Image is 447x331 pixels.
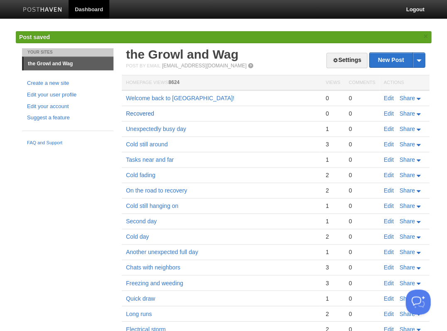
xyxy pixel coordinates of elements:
a: Edit [383,110,393,117]
a: Recovered [126,110,154,117]
span: Share [399,172,415,178]
div: 0 [349,141,375,148]
span: Share [399,295,415,301]
div: 3 [325,279,340,287]
th: Homepage Views [122,75,321,91]
div: 2 [325,233,340,240]
a: Edit [383,310,393,317]
a: Cold still hanging on [126,203,178,209]
div: 0 [349,264,375,271]
a: Welcome back to [GEOGRAPHIC_DATA]! [126,95,234,101]
span: Share [399,218,415,225]
div: 0 [349,294,375,302]
a: Chats with neighbors [126,264,180,271]
div: 0 [349,125,375,133]
a: On the road to recovery [126,187,187,194]
span: Share [399,187,415,194]
a: Another unexpected full day [126,249,198,255]
a: × [422,31,429,42]
a: Edit [383,95,393,101]
a: Edit [383,279,393,286]
th: Views [321,75,344,91]
div: 3 [325,141,340,148]
a: Unexpectedly busy day [126,126,186,132]
span: Share [399,95,415,101]
div: 0 [349,279,375,287]
div: 0 [349,171,375,179]
div: 1 [325,125,340,133]
a: Edit your user profile [27,91,108,99]
a: Edit [383,141,393,148]
span: Share [399,141,415,148]
div: 0 [325,94,340,102]
a: Suggest a feature [27,114,108,122]
a: Edit [383,156,393,163]
div: 2 [325,171,340,179]
a: Edit [383,172,393,178]
a: Second day [126,218,157,225]
a: Quick draw [126,295,155,301]
a: Create a new site [27,79,108,88]
span: Share [399,264,415,271]
th: Actions [379,75,429,91]
div: 0 [349,248,375,256]
div: 0 [349,233,375,240]
span: Share [399,126,415,132]
a: Long runs [126,310,152,317]
span: Share [399,233,415,240]
a: FAQ and Support [27,139,108,147]
div: 0 [349,110,375,117]
div: 1 [325,202,340,210]
span: Share [399,203,415,209]
span: Share [399,279,415,286]
div: 0 [349,310,375,317]
a: Cold day [126,233,149,240]
a: Tasks near and far [126,156,174,163]
a: Edit [383,203,393,209]
div: 1 [325,248,340,256]
div: 0 [349,156,375,163]
li: Your Sites [22,48,113,57]
span: 8624 [168,79,179,85]
div: 0 [349,202,375,210]
div: 3 [325,264,340,271]
div: 1 [325,294,340,302]
div: 0 [325,110,340,117]
a: Cold fading [126,172,155,178]
a: Edit [383,218,393,225]
a: the Growl and Wag [24,57,113,70]
a: Edit your account [27,102,108,111]
div: 2 [325,187,340,194]
span: Post by Email [126,63,160,68]
a: Freezing and weeding [126,279,183,286]
a: New Post [369,53,425,67]
div: 1 [325,217,340,225]
a: Edit [383,187,393,194]
th: Comments [344,75,379,91]
span: Share [399,110,415,117]
a: the Growl and Wag [126,47,238,61]
a: Cold still around [126,141,167,148]
div: 0 [349,94,375,102]
span: Post saved [19,34,50,40]
a: Edit [383,126,393,132]
div: 0 [349,217,375,225]
a: Edit [383,295,393,301]
span: Share [399,310,415,317]
img: Posthaven-bar [23,7,62,13]
a: Edit [383,233,393,240]
div: 1 [325,156,340,163]
a: Edit [383,264,393,271]
div: 0 [349,187,375,194]
span: Share [399,249,415,255]
iframe: Help Scout Beacon - Open [405,289,430,314]
div: 2 [325,310,340,317]
a: Edit [383,249,393,255]
a: [EMAIL_ADDRESS][DOMAIN_NAME] [162,63,246,69]
span: Share [399,156,415,163]
a: Settings [326,53,367,68]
